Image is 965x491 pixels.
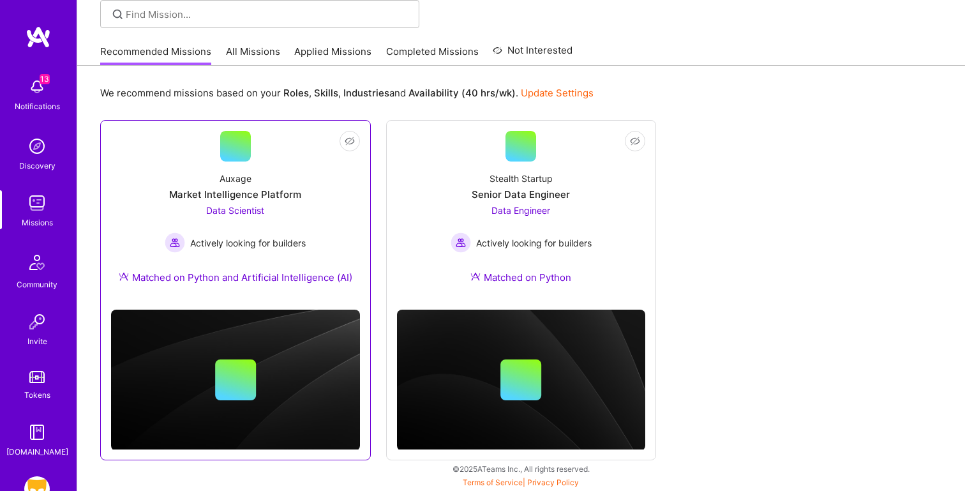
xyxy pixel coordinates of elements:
[630,136,640,146] i: icon EyeClosed
[77,453,965,485] div: © 2025 ATeams Inc., All rights reserved.
[29,371,45,383] img: tokens
[24,190,50,216] img: teamwork
[24,388,50,402] div: Tokens
[165,232,185,253] img: Actively looking for builders
[111,310,360,450] img: cover
[451,232,471,253] img: Actively looking for builders
[521,87,594,99] a: Update Settings
[294,45,371,66] a: Applied Missions
[100,45,211,66] a: Recommended Missions
[408,87,516,99] b: Availability (40 hrs/wk)
[314,87,338,99] b: Skills
[17,278,57,291] div: Community
[493,43,572,66] a: Not Interested
[386,45,479,66] a: Completed Missions
[397,310,646,450] img: cover
[19,159,56,172] div: Discovery
[27,335,47,348] div: Invite
[527,478,579,487] a: Privacy Policy
[40,74,50,84] span: 13
[22,216,53,229] div: Missions
[283,87,309,99] b: Roles
[226,45,280,66] a: All Missions
[119,271,352,284] div: Matched on Python and Artificial Intelligence (AI)
[26,26,51,49] img: logo
[463,478,579,487] span: |
[111,131,360,299] a: AuxageMarket Intelligence PlatformData Scientist Actively looking for buildersActively looking fo...
[220,172,251,185] div: Auxage
[24,309,50,335] img: Invite
[110,7,125,22] i: icon SearchGrey
[24,133,50,159] img: discovery
[15,100,60,113] div: Notifications
[491,205,550,216] span: Data Engineer
[100,86,594,100] p: We recommend missions based on your , , and .
[490,172,553,185] div: Stealth Startup
[472,188,570,201] div: Senior Data Engineer
[119,271,129,282] img: Ateam Purple Icon
[190,236,306,250] span: Actively looking for builders
[126,8,410,21] input: Find Mission...
[463,478,523,487] a: Terms of Service
[476,236,592,250] span: Actively looking for builders
[24,419,50,445] img: guide book
[22,247,52,278] img: Community
[169,188,301,201] div: Market Intelligence Platform
[470,271,481,282] img: Ateam Purple Icon
[397,131,646,299] a: Stealth StartupSenior Data EngineerData Engineer Actively looking for buildersActively looking fo...
[24,74,50,100] img: bell
[345,136,355,146] i: icon EyeClosed
[470,271,571,284] div: Matched on Python
[206,205,264,216] span: Data Scientist
[343,87,389,99] b: Industries
[6,445,68,458] div: [DOMAIN_NAME]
